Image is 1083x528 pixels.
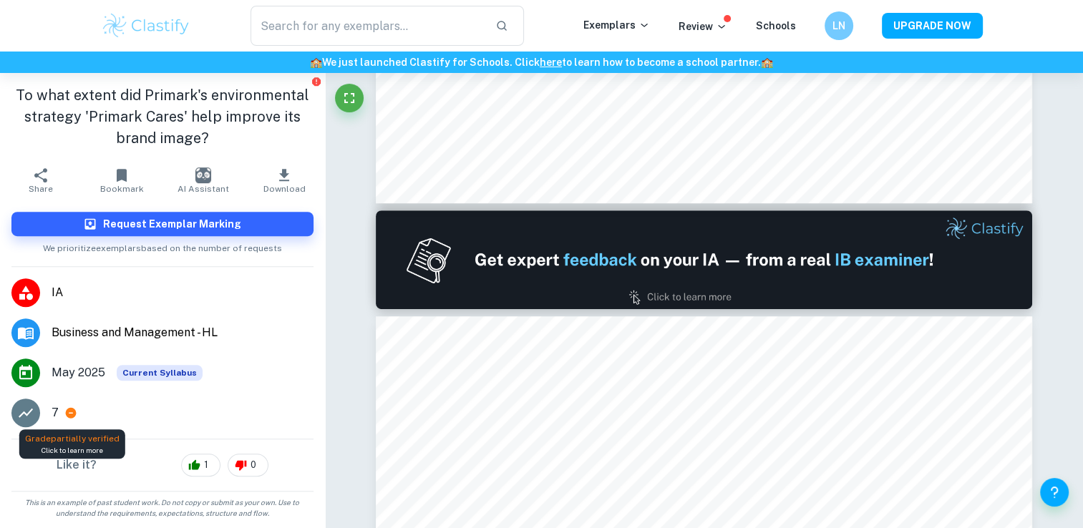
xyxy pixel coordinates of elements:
[25,434,120,444] span: Grade partially verified
[11,84,314,149] h1: To what extent did Primark's environmental strategy 'Primark Cares' help improve its brand image?
[100,184,144,194] span: Bookmark
[181,454,220,476] div: 1
[162,160,243,200] button: AI Assistant
[103,216,241,232] h6: Request Exemplar Marking
[52,324,314,341] span: Business and Management - HL
[196,458,216,472] span: 1
[679,19,727,34] p: Review
[311,76,322,87] button: Report issue
[81,160,162,200] button: Bookmark
[57,456,97,474] h6: Like it?
[42,445,103,456] span: Click to learn more
[761,57,773,68] span: 🏫
[243,458,264,472] span: 0
[251,6,485,46] input: Search for any exemplars...
[228,454,268,476] div: 0
[6,497,319,519] span: This is an example of past student work. Do not copy or submit as your own. Use to understand the...
[830,18,847,34] h6: LN
[3,54,1080,70] h6: We just launched Clastify for Schools. Click to learn how to become a school partner.
[335,84,364,112] button: Fullscreen
[43,236,282,255] span: We prioritize exemplars based on the number of requests
[376,210,1032,309] img: Ad
[52,284,314,301] span: IA
[243,160,324,200] button: Download
[11,212,314,236] button: Request Exemplar Marking
[310,57,322,68] span: 🏫
[583,17,650,33] p: Exemplars
[756,20,796,31] a: Schools
[29,184,53,194] span: Share
[178,184,229,194] span: AI Assistant
[195,167,211,183] img: AI Assistant
[540,57,562,68] a: here
[117,365,203,381] span: Current Syllabus
[825,11,853,40] button: LN
[117,365,203,381] div: This exemplar is based on the current syllabus. Feel free to refer to it for inspiration/ideas wh...
[101,11,192,40] img: Clastify logo
[263,184,306,194] span: Download
[882,13,983,39] button: UPGRADE NOW
[52,364,105,381] span: May 2025
[1040,478,1069,507] button: Help and Feedback
[52,404,59,421] p: 7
